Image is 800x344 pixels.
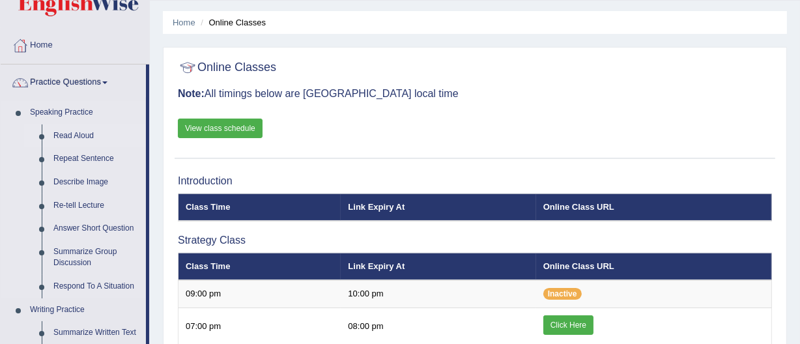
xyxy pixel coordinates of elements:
th: Class Time [179,193,341,221]
td: 09:00 pm [179,280,341,308]
a: Answer Short Question [48,217,146,240]
b: Note: [178,88,205,99]
span: Inactive [543,288,582,300]
a: Home [173,18,195,27]
a: Repeat Sentence [48,147,146,171]
th: Link Expiry At [341,253,536,280]
h3: Introduction [178,175,772,187]
th: Online Class URL [536,193,772,221]
a: Practice Questions [1,64,146,97]
td: 10:00 pm [341,280,536,308]
a: Respond To A Situation [48,275,146,298]
li: Online Classes [197,16,266,29]
th: Link Expiry At [341,193,536,221]
a: Click Here [543,315,593,335]
a: View class schedule [178,119,263,138]
th: Class Time [179,253,341,280]
a: Read Aloud [48,124,146,148]
h3: Strategy Class [178,235,772,246]
h3: All timings below are [GEOGRAPHIC_DATA] local time [178,88,772,100]
a: Re-tell Lecture [48,194,146,218]
a: Summarize Group Discussion [48,240,146,275]
a: Home [1,27,149,60]
a: Speaking Practice [24,101,146,124]
th: Online Class URL [536,253,772,280]
h2: Online Classes [178,58,276,78]
a: Describe Image [48,171,146,194]
a: Writing Practice [24,298,146,322]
